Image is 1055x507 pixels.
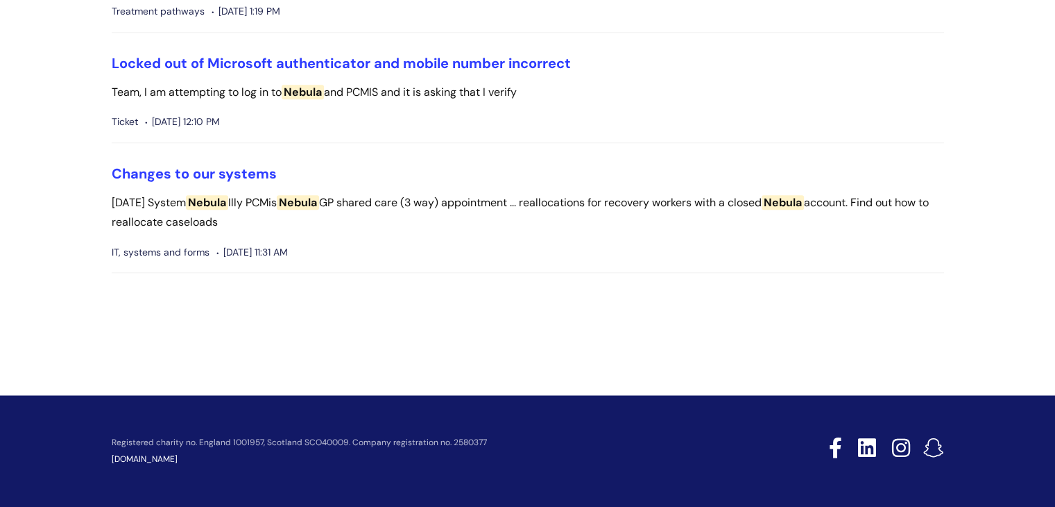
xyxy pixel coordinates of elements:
span: [DATE] 1:19 PM [212,3,280,20]
span: Nebula [282,85,324,99]
a: Changes to our systems [112,165,277,183]
p: Team, I am attempting to log in to and PCMIS and it is asking that I verify [112,83,944,103]
span: Treatment pathways [112,3,205,20]
a: Locked out of Microsoft authenticator and mobile number incorrect [112,54,571,72]
span: Nebula [277,195,319,210]
span: IT, systems and forms [112,244,209,261]
span: Nebula [186,195,228,210]
span: Ticket [112,113,138,131]
p: [DATE] System Illy PCMis GP shared care (3 way) appointment ... reallocations for recovery worker... [112,193,944,233]
p: Registered charity no. England 1001957, Scotland SCO40009. Company registration no. 2580377 [112,438,730,447]
a: [DOMAIN_NAME] [112,454,178,465]
span: [DATE] 12:10 PM [145,113,220,131]
span: Nebula [762,195,804,210]
span: [DATE] 11:31 AM [216,244,288,261]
